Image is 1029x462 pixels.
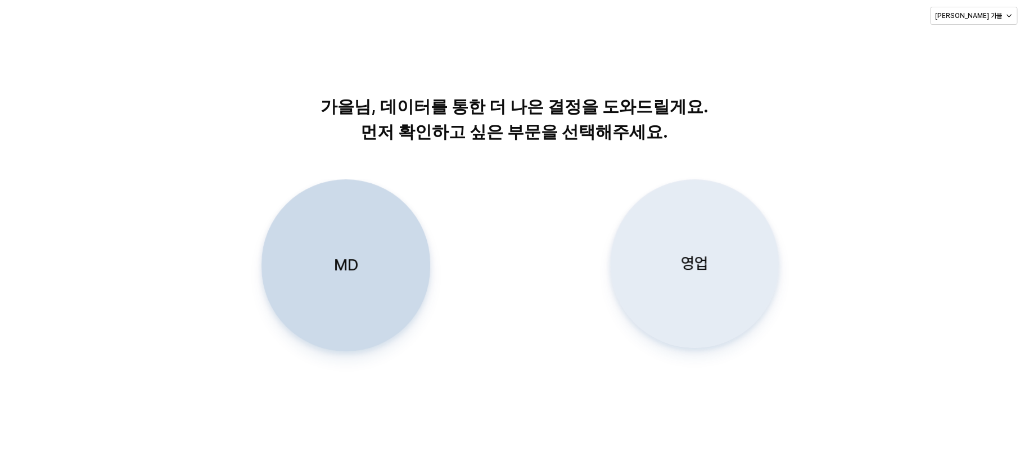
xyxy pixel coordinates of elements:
p: 가을님, 데이터를 통한 더 나은 결정을 도와드릴게요. 먼저 확인하고 싶은 부문을 선택해주세요. [227,94,801,144]
p: [PERSON_NAME] 가을 [935,11,1002,20]
button: [PERSON_NAME] 가을 [930,7,1017,25]
button: MD [261,179,430,351]
p: 영업 [681,253,708,274]
p: MD [333,255,358,275]
button: 영업 [610,179,779,348]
